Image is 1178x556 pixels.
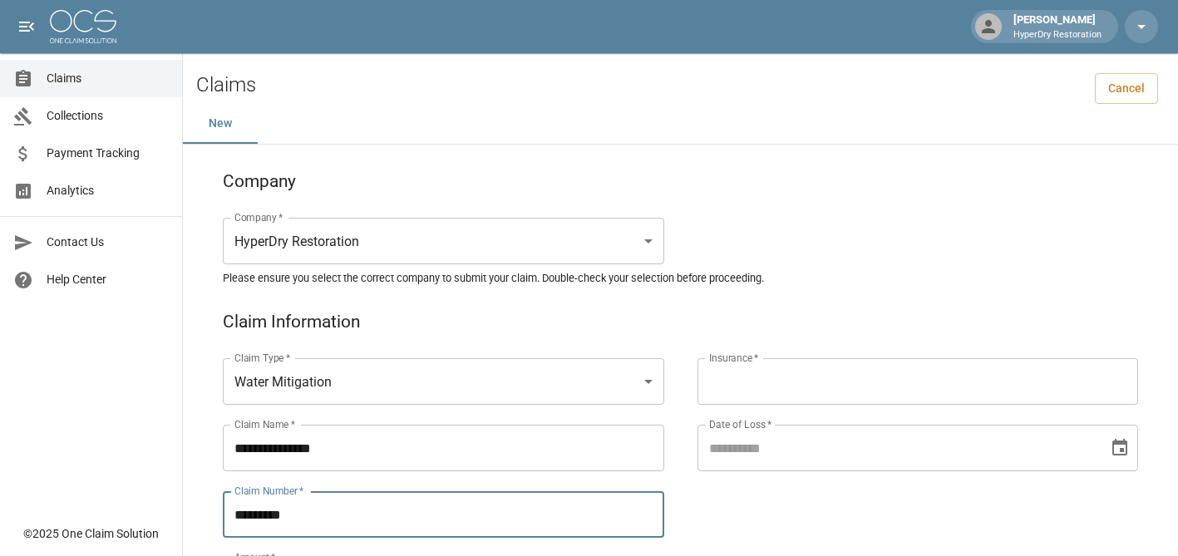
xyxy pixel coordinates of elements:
button: Choose date [1103,431,1136,465]
div: dynamic tabs [183,104,1178,144]
a: Cancel [1095,73,1158,104]
div: [PERSON_NAME] [1007,12,1108,42]
label: Company [234,210,283,224]
span: Help Center [47,271,169,288]
h5: Please ensure you select the correct company to submit your claim. Double-check your selection be... [223,271,1138,285]
span: Claims [47,70,169,87]
div: © 2025 One Claim Solution [23,525,159,542]
img: ocs-logo-white-transparent.png [50,10,116,43]
button: New [183,104,258,144]
span: Collections [47,107,169,125]
label: Claim Type [234,351,290,365]
span: Contact Us [47,234,169,251]
div: Water Mitigation [223,358,664,405]
label: Claim Name [234,417,295,431]
h2: Claims [196,73,256,97]
label: Claim Number [234,484,303,498]
span: Payment Tracking [47,145,169,162]
div: HyperDry Restoration [223,218,664,264]
label: Insurance [709,351,758,365]
span: Analytics [47,182,169,199]
label: Date of Loss [709,417,771,431]
p: HyperDry Restoration [1013,28,1102,42]
button: open drawer [10,10,43,43]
